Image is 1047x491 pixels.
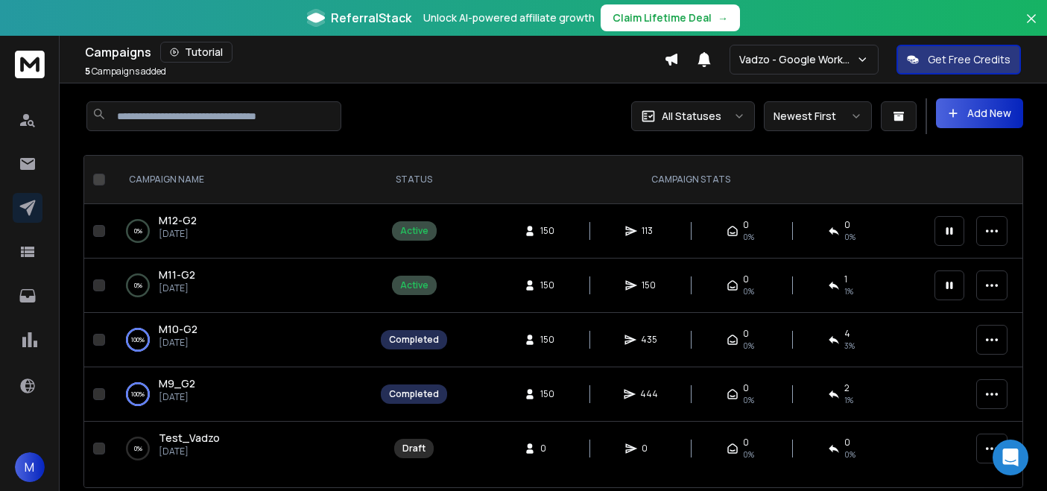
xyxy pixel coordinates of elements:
span: 150 [540,279,555,291]
p: [DATE] [159,228,197,240]
p: All Statuses [662,109,721,124]
p: [DATE] [159,282,195,294]
span: 1 % [844,394,853,406]
th: CAMPAIGN STATS [456,156,926,204]
span: 2 [844,382,850,394]
span: 0 [743,273,749,285]
button: Claim Lifetime Deal→ [601,4,740,31]
span: 150 [642,279,657,291]
span: 1 [844,273,847,285]
span: 5 [85,65,90,77]
div: Open Intercom Messenger [993,440,1028,475]
a: M11-G2 [159,267,195,282]
span: 1 % [844,285,853,297]
p: 0 % [134,224,142,238]
p: 100 % [131,387,145,402]
span: 444 [640,388,658,400]
button: Newest First [764,101,872,131]
div: Completed [389,388,439,400]
p: Vadzo - Google Workspace [739,52,856,67]
button: M [15,452,45,482]
div: Active [400,279,428,291]
p: Unlock AI-powered affiliate growth [423,10,595,25]
div: Campaigns [85,42,664,63]
button: Close banner [1022,9,1041,45]
button: Add New [936,98,1023,128]
span: 0 [743,219,749,231]
button: Tutorial [160,42,233,63]
span: 150 [540,334,555,346]
span: 113 [642,225,657,237]
td: 0%M11-G2[DATE] [111,259,372,313]
span: 435 [641,334,657,346]
p: 100 % [131,332,145,347]
span: 0 [540,443,555,454]
span: 150 [540,225,555,237]
span: → [718,10,728,25]
span: Test_Vadzo [159,431,220,445]
span: 3 % [844,340,855,352]
td: 0%Test_Vadzo[DATE] [111,422,372,476]
span: 4 [844,328,850,340]
p: 0 % [134,278,142,293]
span: 0 [844,437,850,449]
a: Test_Vadzo [159,431,220,446]
span: 150 [540,388,555,400]
span: 0% [743,449,754,460]
span: ReferralStack [331,9,411,27]
button: Get Free Credits [896,45,1021,75]
p: Get Free Credits [928,52,1010,67]
span: M12-G2 [159,213,197,227]
p: [DATE] [159,391,195,403]
span: 0 [743,328,749,340]
p: 0 % [134,441,142,456]
span: 0% [743,340,754,352]
span: 0 [844,219,850,231]
p: [DATE] [159,337,197,349]
span: M10-G2 [159,322,197,336]
span: 0% [743,394,754,406]
a: M9_G2 [159,376,195,391]
td: 0%M12-G2[DATE] [111,204,372,259]
span: 0% [743,231,754,243]
span: 0 % [844,231,855,243]
span: 0 [743,382,749,394]
a: M10-G2 [159,322,197,337]
div: Active [400,225,428,237]
td: 100%M10-G2[DATE] [111,313,372,367]
p: [DATE] [159,446,220,457]
a: M12-G2 [159,213,197,228]
td: 100%M9_G2[DATE] [111,367,372,422]
span: 0% [844,449,855,460]
span: 0 [743,437,749,449]
th: CAMPAIGN NAME [111,156,372,204]
span: 0 [642,443,657,454]
span: 0% [743,285,754,297]
div: Draft [402,443,426,454]
th: STATUS [372,156,456,204]
p: Campaigns added [85,66,166,77]
div: Completed [389,334,439,346]
span: M9_G2 [159,376,195,390]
